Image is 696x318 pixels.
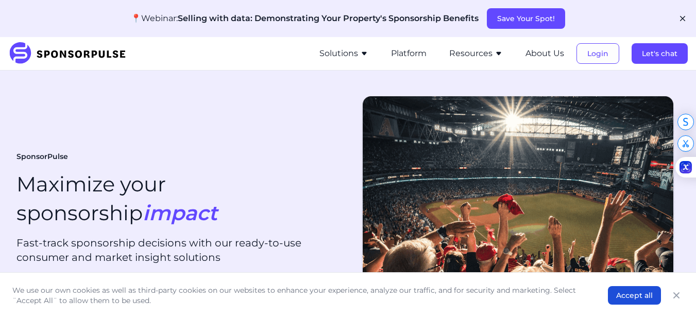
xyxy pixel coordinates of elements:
a: Platform [391,49,427,58]
div: Widget de chat [644,269,696,318]
button: Resources [449,47,503,60]
p: 📍Webinar: [131,12,479,25]
button: Login [576,43,619,64]
button: Accept all [608,286,661,305]
iframe: Chat Widget [644,269,696,318]
a: Save Your Spot! [487,14,565,23]
h1: Maximize your sponsorship [16,170,217,227]
button: Save Your Spot! [487,8,565,29]
a: Let's chat [632,49,688,58]
a: Login [576,49,619,58]
img: SponsorPulse [8,42,133,65]
span: Selling with data: Demonstrating Your Property's Sponsorship Benefits [178,13,479,23]
a: About Us [525,49,564,58]
button: About Us [525,47,564,60]
p: Fast-track sponsorship decisions with our ready-to-use consumer and market insight solutions [16,236,340,264]
p: We use our own cookies as well as third-party cookies on our websites to enhance your experience,... [12,285,587,306]
span: SponsorPulse [16,152,68,162]
i: impact [143,200,217,225]
button: Solutions [319,47,368,60]
button: Let's chat [632,43,688,64]
button: Platform [391,47,427,60]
